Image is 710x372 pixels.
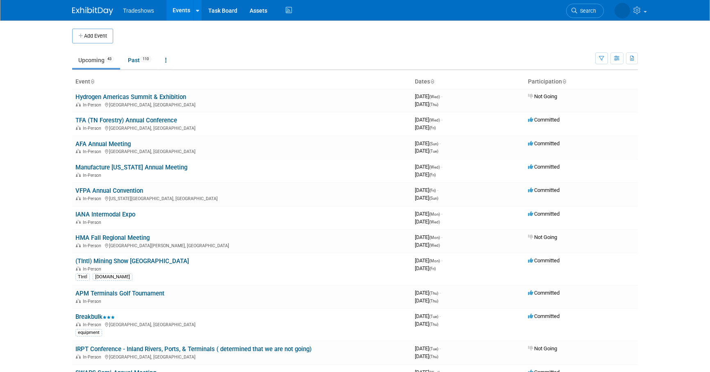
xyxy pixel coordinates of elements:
[429,259,440,263] span: (Mon)
[415,257,442,264] span: [DATE]
[429,196,438,201] span: (Sun)
[83,266,104,272] span: In-Person
[415,313,441,319] span: [DATE]
[429,126,436,130] span: (Fri)
[415,234,442,240] span: [DATE]
[439,290,441,296] span: -
[528,290,560,296] span: Committed
[72,52,120,68] a: Upcoming43
[429,102,438,107] span: (Thu)
[75,148,408,154] div: [GEOGRAPHIC_DATA], [GEOGRAPHIC_DATA]
[429,299,438,303] span: (Thu)
[415,93,442,99] span: [DATE]
[429,149,438,153] span: (Tue)
[525,75,638,89] th: Participation
[430,78,434,85] a: Sort by Start Date
[528,164,560,170] span: Committed
[429,220,440,224] span: (Wed)
[439,345,441,352] span: -
[76,266,81,271] img: In-Person Event
[415,242,440,248] span: [DATE]
[123,7,154,14] span: Tradeshows
[429,235,440,240] span: (Mon)
[429,347,438,351] span: (Tue)
[415,211,442,217] span: [DATE]
[83,220,104,225] span: In-Person
[75,273,90,281] div: TIntl
[528,187,560,193] span: Committed
[75,140,131,148] a: AFA Annual Meeting
[415,345,441,352] span: [DATE]
[415,101,438,107] span: [DATE]
[76,322,81,326] img: In-Person Event
[429,165,440,169] span: (Wed)
[76,354,81,358] img: In-Person Event
[429,212,440,216] span: (Mon)
[83,126,104,131] span: In-Person
[83,149,104,154] span: In-Person
[72,29,113,43] button: Add Event
[429,188,436,193] span: (Fri)
[439,313,441,319] span: -
[83,173,104,178] span: In-Person
[415,321,438,327] span: [DATE]
[75,234,150,241] a: HMA Fall Regional Meeting
[140,56,151,62] span: 110
[83,354,104,360] span: In-Person
[75,117,177,124] a: TFA (TN Forestry) Annual Conference
[83,102,104,108] span: In-Person
[415,195,438,201] span: [DATE]
[528,117,560,123] span: Committed
[562,78,566,85] a: Sort by Participation Type
[72,75,412,89] th: Event
[566,4,604,18] a: Search
[528,345,557,352] span: Not Going
[76,149,81,153] img: In-Person Event
[75,164,187,171] a: Manufacture [US_STATE] Annual Meeting
[75,321,408,327] div: [GEOGRAPHIC_DATA], [GEOGRAPHIC_DATA]
[75,345,312,353] a: IRPT Conference - Inland Rivers, Ports, & Terminals ( determined that we are not going)
[429,173,436,177] span: (Fri)
[75,353,408,360] div: [GEOGRAPHIC_DATA], [GEOGRAPHIC_DATA]
[528,93,557,99] span: Not Going
[577,8,596,14] span: Search
[429,118,440,122] span: (Wed)
[76,126,81,130] img: In-Person Event
[441,117,442,123] span: -
[429,266,436,271] span: (Fri)
[75,242,408,248] div: [GEOGRAPHIC_DATA][PERSON_NAME], [GEOGRAPHIC_DATA]
[415,290,441,296] span: [DATE]
[415,164,442,170] span: [DATE]
[105,56,114,62] span: 43
[528,234,557,240] span: Not Going
[415,219,440,225] span: [DATE]
[528,257,560,264] span: Committed
[76,196,81,200] img: In-Person Event
[528,313,560,319] span: Committed
[76,173,81,177] img: In-Person Event
[415,171,436,178] span: [DATE]
[75,195,408,201] div: [US_STATE][GEOGRAPHIC_DATA], [GEOGRAPHIC_DATA]
[75,187,143,194] a: VFPA Annual Convention
[528,140,560,147] span: Committed
[441,211,442,217] span: -
[415,187,438,193] span: [DATE]
[429,322,438,327] span: (Thu)
[83,196,104,201] span: In-Person
[412,75,525,89] th: Dates
[441,257,442,264] span: -
[75,93,186,101] a: Hydrogen Americas Summit & Exhibition
[76,299,81,303] img: In-Person Event
[415,140,441,147] span: [DATE]
[415,298,438,304] span: [DATE]
[75,290,164,297] a: APM Terminals Golf Tournament
[75,329,102,336] div: equipment
[415,353,438,359] span: [DATE]
[75,257,189,265] a: (TIntl) Mining Show [GEOGRAPHIC_DATA]
[75,313,115,320] a: Breakbulk
[415,117,442,123] span: [DATE]
[429,291,438,295] span: (Thu)
[76,102,81,106] img: In-Person Event
[75,211,135,218] a: IANA Intermodal Expo
[93,273,132,281] div: [DOMAIN_NAME]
